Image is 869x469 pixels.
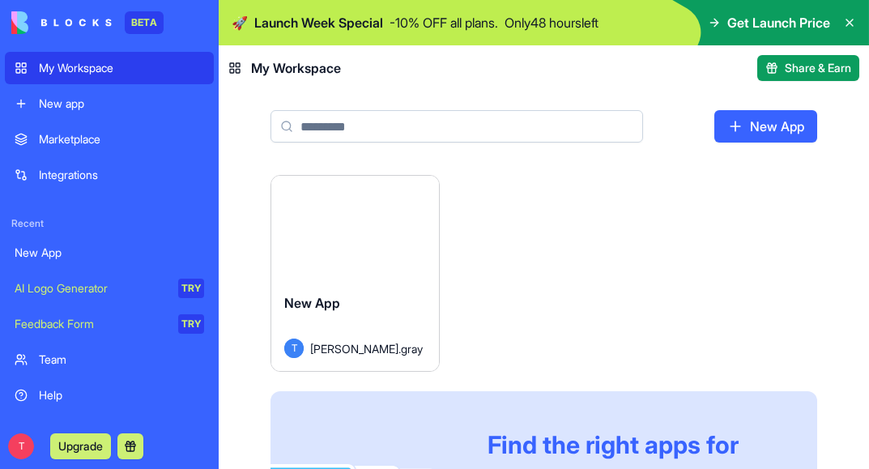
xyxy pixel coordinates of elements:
[5,52,214,84] a: My Workspace
[50,437,111,454] a: Upgrade
[5,237,214,269] a: New App
[39,96,204,112] div: New app
[5,308,214,340] a: Feedback FormTRY
[5,87,214,120] a: New app
[251,58,341,78] span: My Workspace
[178,279,204,298] div: TRY
[284,339,304,358] span: T
[11,11,112,34] img: logo
[39,352,204,368] div: Team
[714,110,817,143] a: New App
[39,167,204,183] div: Integrations
[390,13,498,32] p: - 10 % OFF all plans.
[5,159,214,191] a: Integrations
[125,11,164,34] div: BETA
[727,13,830,32] span: Get Launch Price
[270,175,440,372] a: New AppT[PERSON_NAME].gray
[5,343,214,376] a: Team
[39,60,204,76] div: My Workspace
[50,433,111,459] button: Upgrade
[254,13,383,32] span: Launch Week Special
[232,13,248,32] span: 🚀
[15,245,204,261] div: New App
[15,280,167,296] div: AI Logo Generator
[5,123,214,156] a: Marketplace
[178,314,204,334] div: TRY
[757,55,859,81] button: Share & Earn
[310,340,413,357] span: [PERSON_NAME].gray
[5,415,214,447] a: Give feedback
[5,272,214,305] a: AI Logo GeneratorTRY
[785,60,851,76] span: Share & Earn
[39,387,204,403] div: Help
[5,217,214,230] span: Recent
[5,379,214,411] a: Help
[39,131,204,147] div: Marketplace
[8,433,34,459] span: T
[505,13,599,32] p: Only 48 hours left
[15,316,167,332] div: Feedback Form
[284,295,340,311] span: New App
[11,11,164,34] a: BETA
